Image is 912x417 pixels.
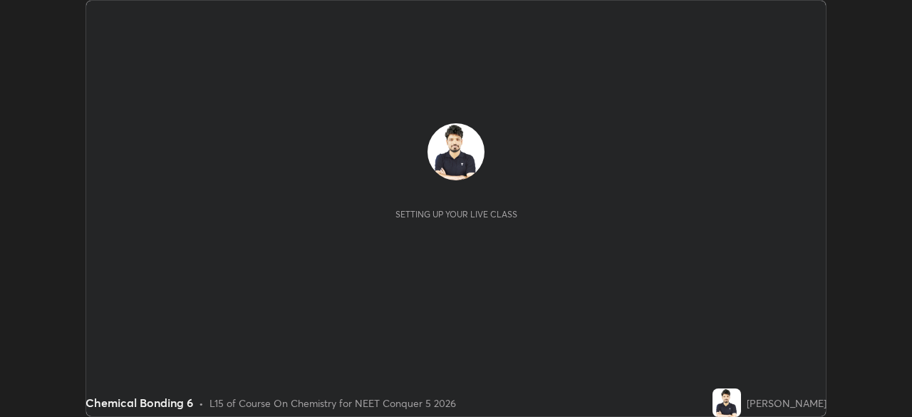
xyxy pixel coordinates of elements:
div: [PERSON_NAME] [747,396,826,411]
div: L15 of Course On Chemistry for NEET Conquer 5 2026 [209,396,456,411]
img: ed93aa93ecdd49c4b93ebe84955b18c8.png [427,123,484,180]
div: Chemical Bonding 6 [85,394,193,411]
div: • [199,396,204,411]
img: ed93aa93ecdd49c4b93ebe84955b18c8.png [712,388,741,417]
div: Setting up your live class [395,209,517,220]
